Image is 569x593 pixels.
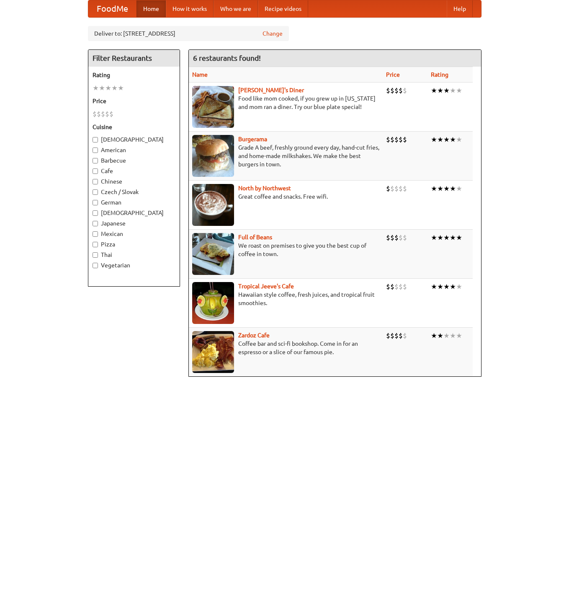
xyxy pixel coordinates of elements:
[93,230,175,238] label: Mexican
[386,184,390,193] li: $
[97,109,101,119] li: $
[386,282,390,291] li: $
[399,282,403,291] li: $
[238,136,267,142] a: Burgerama
[238,283,294,290] a: Tropical Jeeve's Cafe
[93,252,98,258] input: Thai
[118,83,124,93] li: ★
[456,331,462,340] li: ★
[443,282,450,291] li: ★
[93,146,175,154] label: American
[192,184,234,226] img: north.jpg
[166,0,214,17] a: How it works
[109,109,113,119] li: $
[456,184,462,193] li: ★
[263,29,283,38] a: Change
[93,167,175,175] label: Cafe
[192,282,234,324] img: jeeves.jpg
[447,0,473,17] a: Help
[93,179,98,184] input: Chinese
[93,135,175,144] label: [DEMOGRAPHIC_DATA]
[136,0,166,17] a: Home
[386,86,390,95] li: $
[192,339,379,356] p: Coffee bar and sci-fi bookshop. Come in for an espresso or a slice of our famous pie.
[456,233,462,242] li: ★
[192,143,379,168] p: Grade A beef, freshly ground every day, hand-cut fries, and home-made milkshakes. We make the bes...
[431,233,437,242] li: ★
[403,135,407,144] li: $
[93,242,98,247] input: Pizza
[93,71,175,79] h5: Rating
[93,83,99,93] li: ★
[93,123,175,131] h5: Cuisine
[93,210,98,216] input: [DEMOGRAPHIC_DATA]
[93,198,175,207] label: German
[450,184,456,193] li: ★
[394,331,399,340] li: $
[431,71,448,78] a: Rating
[431,184,437,193] li: ★
[399,184,403,193] li: $
[390,282,394,291] li: $
[105,83,111,93] li: ★
[450,331,456,340] li: ★
[192,192,379,201] p: Great coffee and snacks. Free wifi.
[443,233,450,242] li: ★
[431,331,437,340] li: ★
[390,184,394,193] li: $
[93,148,98,153] input: American
[390,233,394,242] li: $
[443,86,450,95] li: ★
[238,87,304,93] a: [PERSON_NAME]'s Diner
[437,331,443,340] li: ★
[443,184,450,193] li: ★
[93,188,175,196] label: Czech / Slovak
[93,251,175,259] label: Thai
[192,135,234,177] img: burgerama.jpg
[93,231,98,237] input: Mexican
[403,233,407,242] li: $
[238,234,272,241] a: Full of Beans
[88,0,136,17] a: FoodMe
[192,331,234,373] img: zardoz.jpg
[403,282,407,291] li: $
[386,331,390,340] li: $
[403,184,407,193] li: $
[431,135,437,144] li: ★
[88,26,289,41] div: Deliver to: [STREET_ADDRESS]
[431,282,437,291] li: ★
[437,86,443,95] li: ★
[238,332,270,339] a: Zardoz Cafe
[390,135,394,144] li: $
[192,290,379,307] p: Hawaiian style coffee, fresh juices, and tropical fruit smoothies.
[450,135,456,144] li: ★
[450,86,456,95] li: ★
[431,86,437,95] li: ★
[105,109,109,119] li: $
[399,331,403,340] li: $
[192,233,234,275] img: beans.jpg
[99,83,105,93] li: ★
[192,71,208,78] a: Name
[443,135,450,144] li: ★
[192,86,234,128] img: sallys.jpg
[399,86,403,95] li: $
[101,109,105,119] li: $
[390,86,394,95] li: $
[450,233,456,242] li: ★
[450,282,456,291] li: ★
[93,219,175,228] label: Japanese
[437,233,443,242] li: ★
[399,233,403,242] li: $
[386,71,400,78] a: Price
[93,109,97,119] li: $
[193,54,261,62] ng-pluralize: 6 restaurants found!
[192,241,379,258] p: We roast on premises to give you the best cup of coffee in town.
[399,135,403,144] li: $
[93,200,98,205] input: German
[403,331,407,340] li: $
